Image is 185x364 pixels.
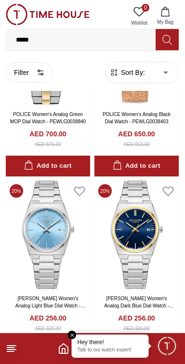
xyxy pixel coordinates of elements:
[142,4,149,12] span: 0
[118,129,155,139] h4: AED 650.00
[109,68,145,77] button: Sort By:
[78,347,143,354] p: Talk to our watch expert!
[10,112,86,124] a: POLICE Women's Analog Green MOP Dial Watch - PEWLG0038840
[35,325,61,332] div: AED 320.00
[6,180,90,289] img: Lee Cooper Women's Analog Light Blue Dial Watch - LC08195.300
[124,325,150,332] div: AED 320.00
[127,19,151,27] span: Wishlist
[35,141,61,148] div: AED 875.00
[113,160,160,172] div: Add to cart
[10,184,23,198] span: 20 %
[119,68,145,77] span: Sort By:
[124,141,150,148] div: AED 813.00
[157,335,178,357] div: Chat Widget
[29,129,66,139] h4: AED 700.00
[6,62,53,83] button: Filter
[29,313,66,323] h4: AED 256.00
[151,4,179,29] button: My Bag
[6,156,90,176] button: Add to cart
[153,18,177,26] span: My Bag
[68,331,77,339] em: Close tooltip
[15,296,85,316] a: [PERSON_NAME] Women's Analog Light Blue Dial Watch - LC08195.300
[103,112,171,124] a: POLICE Women's Analog Black Dial Watch - PEWLG0038403
[94,156,179,176] button: Add to cart
[6,4,90,25] img: ...
[98,184,112,198] span: 20 %
[94,180,179,289] img: Lee Cooper Women's Analog Dark Blue Dial Watch - LC08195.290
[104,296,174,316] a: [PERSON_NAME] Women's Analog Dark Blue Dial Watch - LC08195.290
[78,338,143,346] div: Hey there!
[58,343,69,354] a: Home
[24,160,71,172] div: Add to cart
[127,4,151,29] a: 0Wishlist
[118,313,155,323] h4: AED 256.00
